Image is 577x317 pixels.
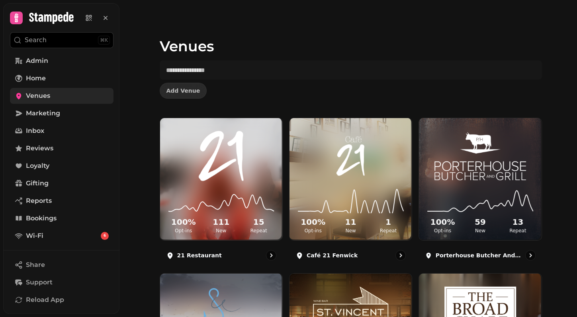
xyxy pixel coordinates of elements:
img: Porterhouse Butcher and Grill [434,130,526,181]
span: Loyalty [26,161,49,171]
span: Support [26,278,53,287]
span: Admin [26,56,48,66]
span: Share [26,260,45,270]
a: Porterhouse Butcher and GrillPorterhouse Butcher and Grill100%Opt-ins59New13RepeatPorterhouse But... [419,118,542,267]
button: Reload App [10,292,113,308]
h2: 1 [371,216,405,228]
span: Add Venue [166,88,200,93]
a: Home [10,70,113,86]
a: Admin [10,53,113,69]
h2: 100 % [296,216,330,228]
h1: Venues [160,19,542,54]
h2: 111 [204,216,238,228]
img: 21 Restaurant [175,130,267,181]
p: New [463,228,497,234]
span: Gifting [26,179,49,188]
p: New [204,228,238,234]
h2: 59 [463,216,497,228]
p: Search [25,35,47,45]
a: Reports [10,193,113,209]
h2: 13 [501,216,535,228]
span: Reports [26,196,52,206]
span: Inbox [26,126,44,136]
h2: 100 % [166,216,201,228]
a: Reviews [10,140,113,156]
p: Opt-ins [425,228,460,234]
p: New [333,228,368,234]
h2: 11 [333,216,368,228]
p: 21 Restaurant [177,251,222,259]
div: ⌘K [98,36,110,45]
svg: go to [397,251,405,259]
span: Reviews [26,144,53,153]
p: Café 21 Fenwick [307,251,358,259]
span: Reload App [26,295,64,305]
a: 21 Restaurant 21 Restaurant 100%Opt-ins111New15Repeat21 Restaurant [160,118,283,267]
button: Support [10,274,113,290]
p: Repeat [501,228,535,234]
span: Marketing [26,109,60,118]
p: Repeat [371,228,405,234]
a: Wi-Fi6 [10,228,113,244]
a: Gifting [10,175,113,191]
a: Bookings [10,210,113,226]
span: Bookings [26,214,57,223]
svg: go to [526,251,534,259]
span: Wi-Fi [26,231,43,241]
a: Venues [10,88,113,104]
img: Café 21 Fenwick [305,130,396,181]
a: Marketing [10,105,113,121]
p: Opt-ins [296,228,330,234]
span: 6 [104,233,106,239]
p: Opt-ins [166,228,201,234]
h2: 15 [241,216,276,228]
a: Loyalty [10,158,113,174]
svg: go to [267,251,275,259]
button: Share [10,257,113,273]
p: Repeat [241,228,276,234]
h2: 100 % [425,216,460,228]
button: Search⌘K [10,32,113,48]
span: Home [26,74,46,83]
a: Café 21 FenwickCafé 21 Fenwick100%Opt-ins11New1RepeatCafé 21 Fenwick [289,118,412,267]
span: Venues [26,91,50,101]
button: Add Venue [160,83,207,99]
p: Porterhouse Butcher and Grill [435,251,522,259]
a: Inbox [10,123,113,139]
